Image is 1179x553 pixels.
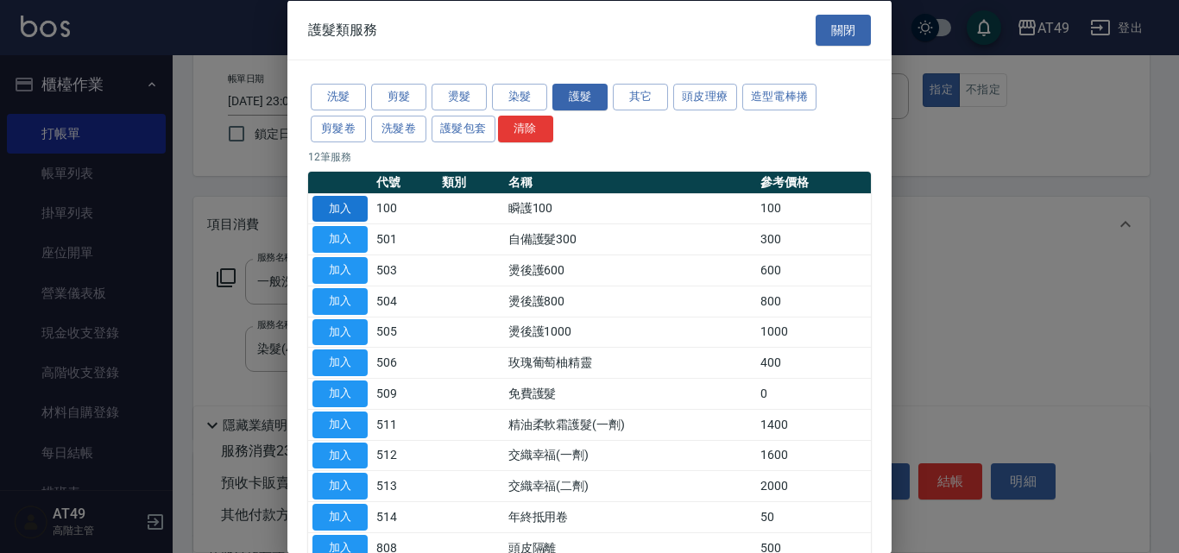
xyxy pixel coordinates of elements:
button: 加入 [312,442,368,468]
button: 洗髮卷 [371,115,426,141]
td: 1000 [756,317,871,348]
button: 護髮 [552,84,608,110]
td: 燙後護1000 [504,317,757,348]
td: 免費護髮 [504,378,757,409]
td: 300 [756,223,871,255]
button: 造型電棒捲 [742,84,817,110]
td: 50 [756,501,871,532]
button: 加入 [312,287,368,314]
button: 加入 [312,349,368,376]
td: 燙後護600 [504,255,757,286]
td: 0 [756,378,871,409]
td: 511 [372,409,438,440]
button: 洗髮 [311,84,366,110]
span: 護髮類服務 [308,21,377,38]
button: 加入 [312,411,368,437]
button: 加入 [312,380,368,407]
button: 加入 [312,318,368,345]
td: 506 [372,347,438,378]
th: 參考價格 [756,171,871,193]
th: 類別 [438,171,503,193]
td: 1400 [756,409,871,440]
td: 100 [372,193,438,224]
td: 交織幸福(二劑) [504,470,757,501]
button: 加入 [312,226,368,253]
td: 玫瑰葡萄柚精靈 [504,347,757,378]
td: 年終抵用卷 [504,501,757,532]
button: 其它 [613,84,668,110]
button: 護髮包套 [432,115,495,141]
td: 509 [372,378,438,409]
td: 1600 [756,440,871,471]
button: 關閉 [816,14,871,46]
td: 503 [372,255,438,286]
button: 加入 [312,504,368,531]
td: 400 [756,347,871,378]
button: 頭皮理療 [673,84,737,110]
td: 瞬護100 [504,193,757,224]
th: 名稱 [504,171,757,193]
td: 自備護髮300 [504,223,757,255]
td: 800 [756,286,871,317]
td: 512 [372,440,438,471]
button: 加入 [312,257,368,284]
td: 514 [372,501,438,532]
td: 505 [372,317,438,348]
th: 代號 [372,171,438,193]
td: 2000 [756,470,871,501]
td: 精油柔軟霜護髮(一劑) [504,409,757,440]
button: 剪髮 [371,84,426,110]
td: 513 [372,470,438,501]
td: 600 [756,255,871,286]
button: 加入 [312,473,368,500]
button: 染髮 [492,84,547,110]
td: 100 [756,193,871,224]
button: 燙髮 [432,84,487,110]
td: 燙後護800 [504,286,757,317]
td: 交織幸福(一劑) [504,440,757,471]
td: 501 [372,223,438,255]
button: 剪髮卷 [311,115,366,141]
td: 504 [372,286,438,317]
button: 清除 [498,115,553,141]
p: 12 筆服務 [308,148,871,164]
button: 加入 [312,195,368,222]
